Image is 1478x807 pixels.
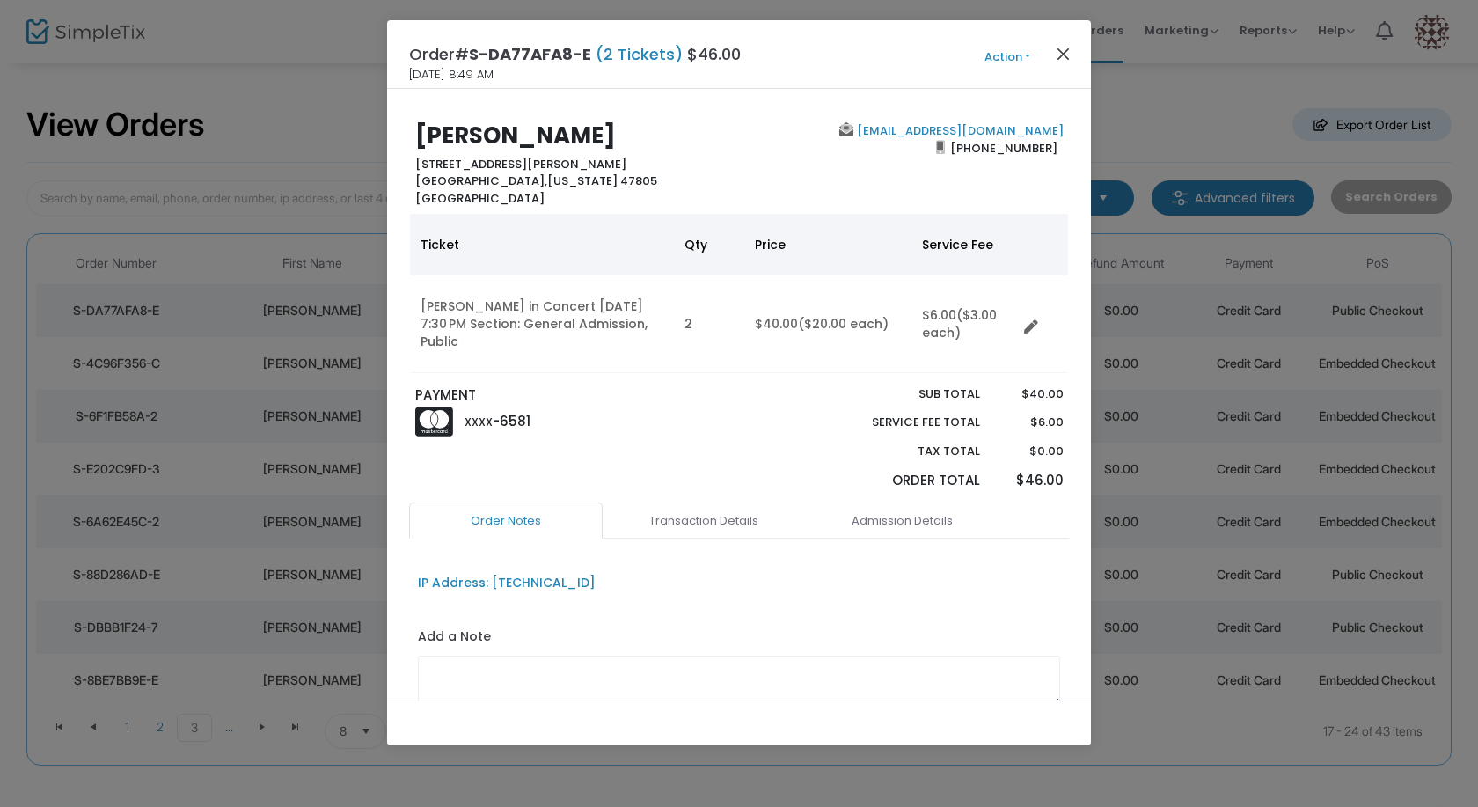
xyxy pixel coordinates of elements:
p: Service Fee Total [830,414,980,431]
a: Order Notes [409,503,603,539]
p: $0.00 [997,443,1063,460]
p: $40.00 [997,385,1063,403]
h4: Order# $46.00 [409,42,741,66]
span: [DATE] 8:49 AM [409,66,494,84]
th: Price [744,214,911,275]
span: [PHONE_NUMBER] [945,134,1064,162]
button: Action [955,48,1060,67]
p: Sub total [830,385,980,403]
a: Transaction Details [607,503,801,539]
td: 2 [674,275,744,373]
span: S-DA77AFA8-E [469,43,591,65]
td: $40.00 [744,275,911,373]
p: $6.00 [997,414,1063,431]
p: $46.00 [997,471,1063,491]
th: Qty [674,214,744,275]
button: Close [1052,42,1075,65]
p: Order Total [830,471,980,491]
a: Admission Details [805,503,999,539]
th: Ticket [410,214,674,275]
td: [PERSON_NAME] in Concert [DATE] 7:30 PM Section: General Admission, Public [410,275,674,373]
span: XXXX [465,415,493,429]
p: PAYMENT [415,385,731,406]
span: ($20.00 each) [798,315,889,333]
span: [GEOGRAPHIC_DATA], [415,172,547,189]
span: -6581 [493,412,530,430]
th: Service Fee [911,214,1017,275]
b: [PERSON_NAME] [415,120,616,151]
p: Tax Total [830,443,980,460]
a: [EMAIL_ADDRESS][DOMAIN_NAME] [853,122,1064,139]
td: $6.00 [911,275,1017,373]
span: ($3.00 each) [922,306,997,341]
div: Data table [410,214,1068,373]
b: [STREET_ADDRESS][PERSON_NAME] [US_STATE] 47805 [GEOGRAPHIC_DATA] [415,156,657,207]
span: (2 Tickets) [591,43,687,65]
label: Add a Note [418,627,491,650]
div: IP Address: [TECHNICAL_ID] [418,574,596,592]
